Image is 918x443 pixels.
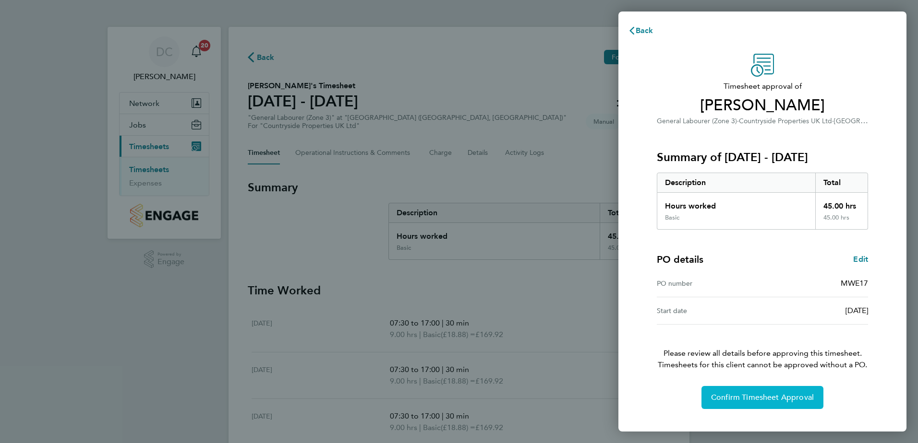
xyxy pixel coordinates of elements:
[636,26,653,35] span: Back
[711,393,814,402] span: Confirm Timesheet Approval
[815,193,868,214] div: 45.00 hrs
[657,150,868,165] h3: Summary of [DATE] - [DATE]
[657,81,868,92] span: Timesheet approval of
[762,305,868,316] div: [DATE]
[665,214,679,221] div: Basic
[645,325,880,371] p: Please review all details before approving this timesheet.
[853,255,868,264] span: Edit
[657,117,737,125] span: General Labourer (Zone 3)
[815,214,868,229] div: 45.00 hrs
[645,359,880,371] span: Timesheets for this client cannot be approved without a PO.
[657,96,868,115] span: [PERSON_NAME]
[657,305,762,316] div: Start date
[737,117,739,125] span: ·
[657,173,815,192] div: Description
[657,253,703,266] h4: PO details
[853,254,868,265] a: Edit
[657,278,762,289] div: PO number
[657,173,868,230] div: Summary of 25 - 31 Aug 2025
[815,173,868,192] div: Total
[701,386,823,409] button: Confirm Timesheet Approval
[618,21,663,40] button: Back
[832,117,834,125] span: ·
[739,117,832,125] span: Countryside Properties UK Ltd
[657,193,815,214] div: Hours worked
[841,279,868,288] span: MWE17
